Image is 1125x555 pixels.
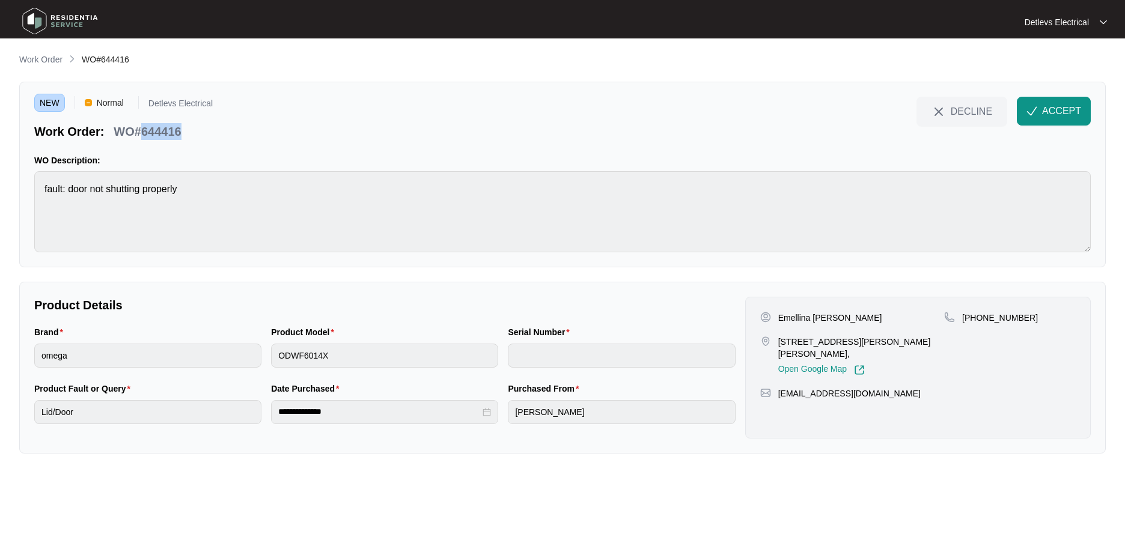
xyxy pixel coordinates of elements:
[19,53,62,65] p: Work Order
[916,97,1007,126] button: close-IconDECLINE
[278,405,480,418] input: Date Purchased
[34,94,65,112] span: NEW
[760,336,771,347] img: map-pin
[778,336,944,360] p: [STREET_ADDRESS][PERSON_NAME][PERSON_NAME],
[34,344,261,368] input: Brand
[778,312,882,324] p: Emellina [PERSON_NAME]
[148,99,213,112] p: Detlevs Electrical
[34,171,1091,252] textarea: fault: door not shutting properly
[1100,19,1107,25] img: dropdown arrow
[34,154,1091,166] p: WO Description:
[854,365,865,375] img: Link-External
[1042,104,1081,118] span: ACCEPT
[34,297,736,314] p: Product Details
[67,54,77,64] img: chevron-right
[944,312,955,323] img: map-pin
[82,55,129,64] span: WO#644416
[34,383,135,395] label: Product Fault or Query
[85,99,92,106] img: Vercel Logo
[778,387,921,399] p: [EMAIL_ADDRESS][DOMAIN_NAME]
[508,326,574,338] label: Serial Number
[508,383,584,395] label: Purchased From
[17,53,65,67] a: Work Order
[271,344,498,368] input: Product Model
[114,123,181,140] p: WO#644416
[271,383,344,395] label: Date Purchased
[760,387,771,398] img: map-pin
[1025,16,1089,28] p: Detlevs Electrical
[34,123,104,140] p: Work Order:
[34,326,68,338] label: Brand
[951,105,992,118] span: DECLINE
[1017,97,1091,126] button: check-IconACCEPT
[778,365,865,375] a: Open Google Map
[271,326,339,338] label: Product Model
[18,3,102,39] img: residentia service logo
[508,344,735,368] input: Serial Number
[508,400,735,424] input: Purchased From
[962,312,1038,324] p: [PHONE_NUMBER]
[92,94,129,112] span: Normal
[1026,106,1037,117] img: check-Icon
[34,400,261,424] input: Product Fault or Query
[931,105,946,119] img: close-Icon
[760,312,771,323] img: user-pin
